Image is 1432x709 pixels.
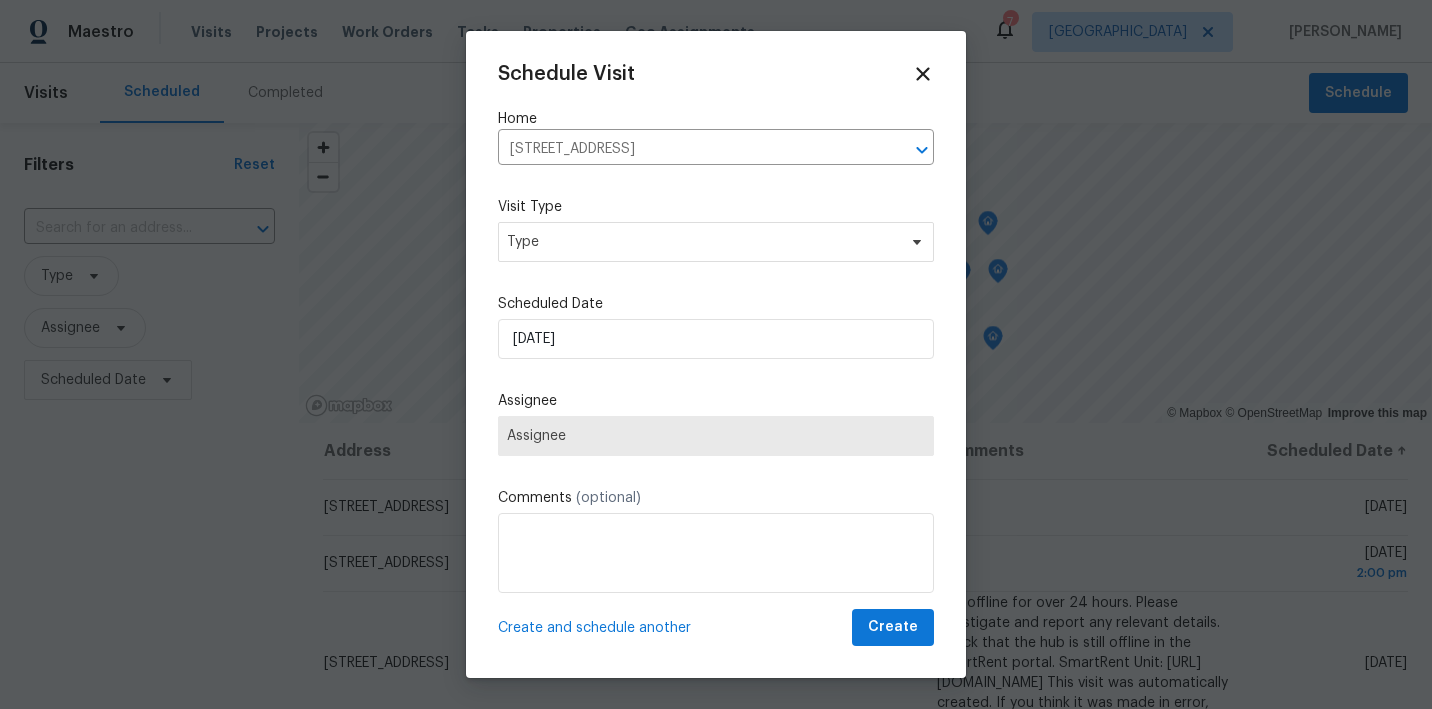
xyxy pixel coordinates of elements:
span: Create [868,615,918,640]
label: Home [498,109,934,129]
span: Type [507,232,896,252]
label: Assignee [498,391,934,411]
input: Enter in an address [498,134,878,165]
input: M/D/YYYY [498,319,934,359]
span: Schedule Visit [498,64,635,84]
button: Open [908,136,936,164]
span: Create and schedule another [498,618,691,638]
label: Comments [498,488,934,508]
span: Assignee [507,428,925,444]
label: Visit Type [498,197,934,217]
label: Scheduled Date [498,294,934,314]
span: Close [912,63,934,85]
span: (optional) [576,491,641,505]
button: Create [852,609,934,646]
